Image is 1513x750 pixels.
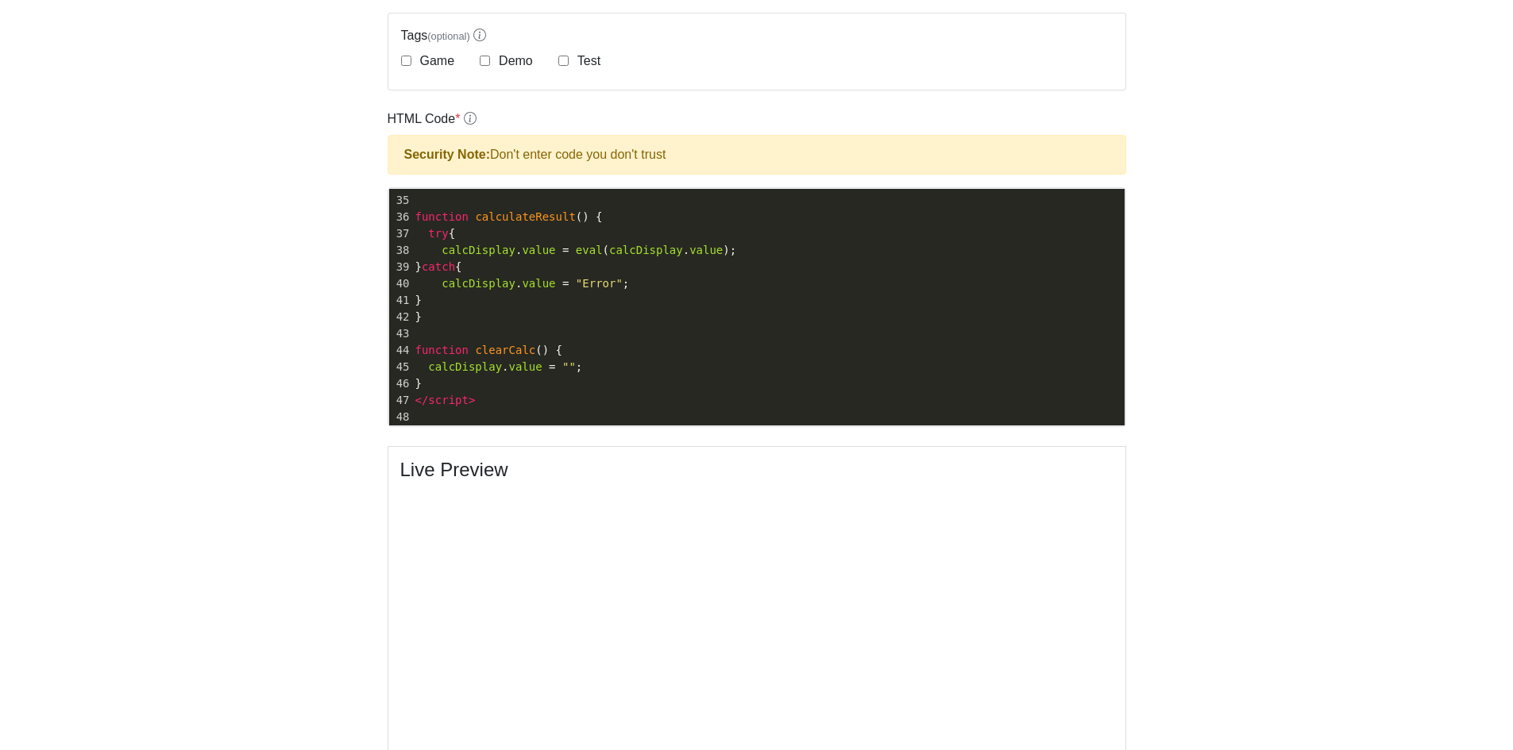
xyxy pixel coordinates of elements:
span: calcDisplay [442,244,515,256]
span: (optional) [427,30,469,42]
span: catch [422,260,455,273]
span: value [522,277,555,290]
span: function [415,344,469,356]
span: script [428,394,469,406]
span: calcDisplay [428,360,502,373]
span: } [415,294,423,306]
div: 44 [389,342,412,359]
div: 35 [389,192,412,209]
label: Tags [401,26,1113,45]
div: 46 [389,375,412,392]
div: Don't enter code you don't trust [388,135,1126,175]
span: value [509,360,542,373]
span: = [562,277,569,290]
div: 40 [389,275,412,292]
div: 45 [389,359,412,375]
span: function [415,210,469,223]
div: 48 [389,409,412,425]
span: calcDisplay [609,244,683,256]
span: } { [415,260,462,273]
span: = [562,244,569,256]
span: "" [562,360,576,373]
strong: Security Note: [404,148,490,161]
div: 37 [389,225,412,242]
span: } [415,377,423,390]
span: } [415,310,423,323]
label: Game [417,52,455,71]
div: 39 [389,259,412,275]
div: 47 [389,392,412,409]
span: () { [415,344,563,356]
span: { [415,227,456,240]
span: eval [576,244,603,256]
span: </ [415,394,429,406]
span: try [428,227,448,240]
div: 36 [389,209,412,225]
span: value [522,244,555,256]
h4: Live Preview [400,459,1114,482]
div: 38 [389,242,412,259]
span: . ; [415,277,630,290]
div: 42 [389,309,412,325]
label: Test [574,52,600,71]
span: clearCalc [475,344,535,356]
span: . ; [415,360,583,373]
span: value [689,244,723,256]
span: = [549,360,555,373]
label: HTML Code [388,110,477,129]
span: "Error" [576,277,623,290]
div: 41 [389,292,412,309]
span: () { [415,210,603,223]
span: calcDisplay [442,277,515,290]
label: Demo [496,52,533,71]
span: . ( . ); [415,244,737,256]
div: 43 [389,325,412,342]
span: calculateResult [475,210,575,223]
span: > [469,394,475,406]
